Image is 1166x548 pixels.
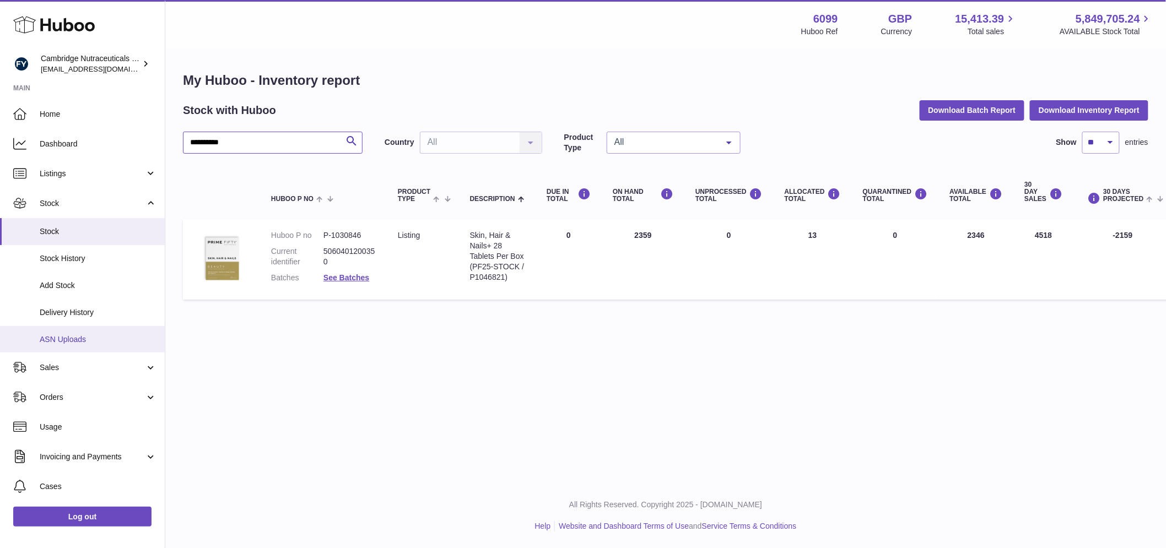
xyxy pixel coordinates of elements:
[271,246,323,267] dt: Current identifier
[398,188,430,203] span: Product Type
[40,109,156,120] span: Home
[920,100,1025,120] button: Download Batch Report
[555,521,796,531] li: and
[612,137,718,148] span: All
[13,507,152,527] a: Log out
[888,12,912,26] strong: GBP
[40,392,145,403] span: Orders
[13,56,30,72] img: huboo@camnutra.com
[939,219,1014,300] td: 2346
[702,522,797,530] a: Service Terms & Conditions
[40,481,156,492] span: Cases
[1013,219,1073,300] td: 4518
[1076,12,1140,26] span: 5,849,705.24
[1060,26,1153,37] span: AVAILABLE Stock Total
[40,253,156,264] span: Stock History
[535,522,551,530] a: Help
[785,188,841,203] div: ALLOCATED Total
[40,452,145,462] span: Invoicing and Payments
[955,12,1017,37] a: 15,413.39 Total sales
[684,219,774,300] td: 0
[194,230,249,285] img: product image
[385,137,414,148] label: Country
[559,522,689,530] a: Website and Dashboard Terms of Use
[40,422,156,432] span: Usage
[271,196,314,203] span: Huboo P no
[271,273,323,283] dt: Batches
[1125,137,1148,148] span: entries
[323,273,369,282] a: See Batches
[41,64,162,73] span: [EMAIL_ADDRESS][DOMAIN_NAME]
[695,188,763,203] div: UNPROCESSED Total
[881,26,913,37] div: Currency
[801,26,838,37] div: Huboo Ref
[40,280,156,291] span: Add Stock
[1103,188,1143,203] span: 30 DAYS PROJECTED
[271,230,323,241] dt: Huboo P no
[968,26,1017,37] span: Total sales
[183,72,1148,89] h1: My Huboo - Inventory report
[470,196,515,203] span: Description
[863,188,928,203] div: QUARANTINED Total
[41,53,140,74] div: Cambridge Nutraceuticals Ltd
[613,188,673,203] div: ON HAND Total
[470,230,525,282] div: Skin, Hair & Nails+ 28 Tablets Per Box (PF25-STOCK / P1046821)
[40,307,156,318] span: Delivery History
[40,139,156,149] span: Dashboard
[183,103,276,118] h2: Stock with Huboo
[40,169,145,179] span: Listings
[564,132,601,153] label: Product Type
[955,12,1004,26] span: 15,413.39
[547,188,591,203] div: DUE IN TOTAL
[40,198,145,209] span: Stock
[893,231,898,240] span: 0
[774,219,852,300] td: 13
[536,219,602,300] td: 0
[602,219,684,300] td: 2359
[1024,181,1062,203] div: 30 DAY SALES
[1060,12,1153,37] a: 5,849,705.24 AVAILABLE Stock Total
[40,226,156,237] span: Stock
[1030,100,1148,120] button: Download Inventory Report
[323,246,376,267] dd: 5060401200350
[813,12,838,26] strong: 6099
[323,230,376,241] dd: P-1030846
[950,188,1003,203] div: AVAILABLE Total
[174,500,1157,510] p: All Rights Reserved. Copyright 2025 - [DOMAIN_NAME]
[1056,137,1077,148] label: Show
[398,231,420,240] span: listing
[40,362,145,373] span: Sales
[40,334,156,345] span: ASN Uploads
